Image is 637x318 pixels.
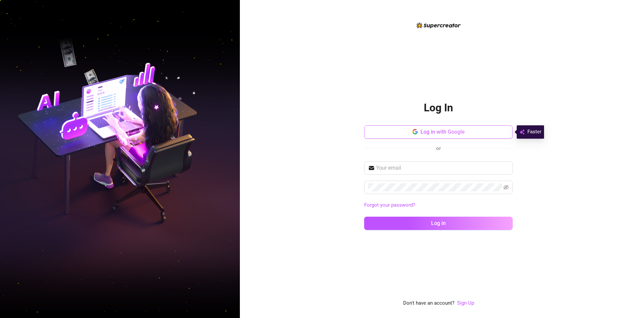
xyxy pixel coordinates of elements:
[364,125,513,139] button: Log in with Google
[364,202,415,208] a: Forgot your password?
[416,22,461,28] img: logo-BBDzfeDw.svg
[420,129,465,135] span: Log in with Google
[527,128,541,136] span: Faster
[457,299,474,307] a: Sign Up
[376,164,509,172] input: Your email
[436,145,441,151] span: or
[431,220,446,226] span: Log in
[519,128,525,136] img: svg%3e
[403,299,454,307] span: Don't have an account?
[503,185,509,190] span: eye-invisible
[424,101,453,115] h2: Log In
[364,201,513,209] a: Forgot your password?
[457,300,474,306] a: Sign Up
[364,217,513,230] button: Log in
